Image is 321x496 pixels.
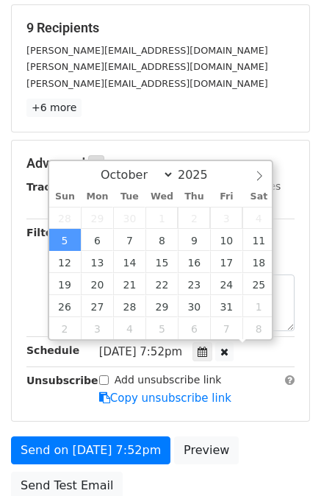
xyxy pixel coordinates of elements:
[26,181,76,193] strong: Tracking
[174,436,239,464] a: Preview
[145,251,178,273] span: October 15, 2025
[113,192,145,202] span: Tue
[81,317,113,339] span: November 3, 2025
[178,207,210,229] span: October 2, 2025
[145,295,178,317] span: October 29, 2025
[210,295,242,317] span: October 31, 2025
[178,317,210,339] span: November 6, 2025
[11,436,170,464] a: Send on [DATE] 7:52pm
[242,317,275,339] span: November 8, 2025
[178,273,210,295] span: October 23, 2025
[113,295,145,317] span: October 28, 2025
[210,229,242,251] span: October 10, 2025
[178,229,210,251] span: October 9, 2025
[26,99,82,117] a: +6 more
[49,317,82,339] span: November 2, 2025
[113,273,145,295] span: October 21, 2025
[242,273,275,295] span: October 25, 2025
[49,273,82,295] span: October 19, 2025
[26,45,268,56] small: [PERSON_NAME][EMAIL_ADDRESS][DOMAIN_NAME]
[26,227,64,238] strong: Filters
[81,273,113,295] span: October 20, 2025
[145,229,178,251] span: October 8, 2025
[49,295,82,317] span: October 26, 2025
[49,229,82,251] span: October 5, 2025
[113,251,145,273] span: October 14, 2025
[210,207,242,229] span: October 3, 2025
[242,229,275,251] span: October 11, 2025
[210,192,242,202] span: Fri
[113,229,145,251] span: October 7, 2025
[145,192,178,202] span: Wed
[99,345,182,358] span: [DATE] 7:52pm
[210,273,242,295] span: October 24, 2025
[242,295,275,317] span: November 1, 2025
[26,20,295,36] h5: 9 Recipients
[242,207,275,229] span: October 4, 2025
[178,295,210,317] span: October 30, 2025
[26,375,98,386] strong: Unsubscribe
[81,251,113,273] span: October 13, 2025
[210,317,242,339] span: November 7, 2025
[26,155,295,171] h5: Advanced
[210,251,242,273] span: October 17, 2025
[174,168,227,182] input: Year
[145,317,178,339] span: November 5, 2025
[81,192,113,202] span: Mon
[81,229,113,251] span: October 6, 2025
[145,273,178,295] span: October 22, 2025
[49,192,82,202] span: Sun
[99,392,231,405] a: Copy unsubscribe link
[113,207,145,229] span: September 30, 2025
[113,317,145,339] span: November 4, 2025
[81,207,113,229] span: September 29, 2025
[26,61,268,72] small: [PERSON_NAME][EMAIL_ADDRESS][DOMAIN_NAME]
[145,207,178,229] span: October 1, 2025
[248,425,321,496] iframe: Chat Widget
[115,372,222,388] label: Add unsubscribe link
[49,207,82,229] span: September 28, 2025
[81,295,113,317] span: October 27, 2025
[178,192,210,202] span: Thu
[242,251,275,273] span: October 18, 2025
[26,78,268,89] small: [PERSON_NAME][EMAIL_ADDRESS][DOMAIN_NAME]
[178,251,210,273] span: October 16, 2025
[49,251,82,273] span: October 12, 2025
[26,344,79,356] strong: Schedule
[242,192,275,202] span: Sat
